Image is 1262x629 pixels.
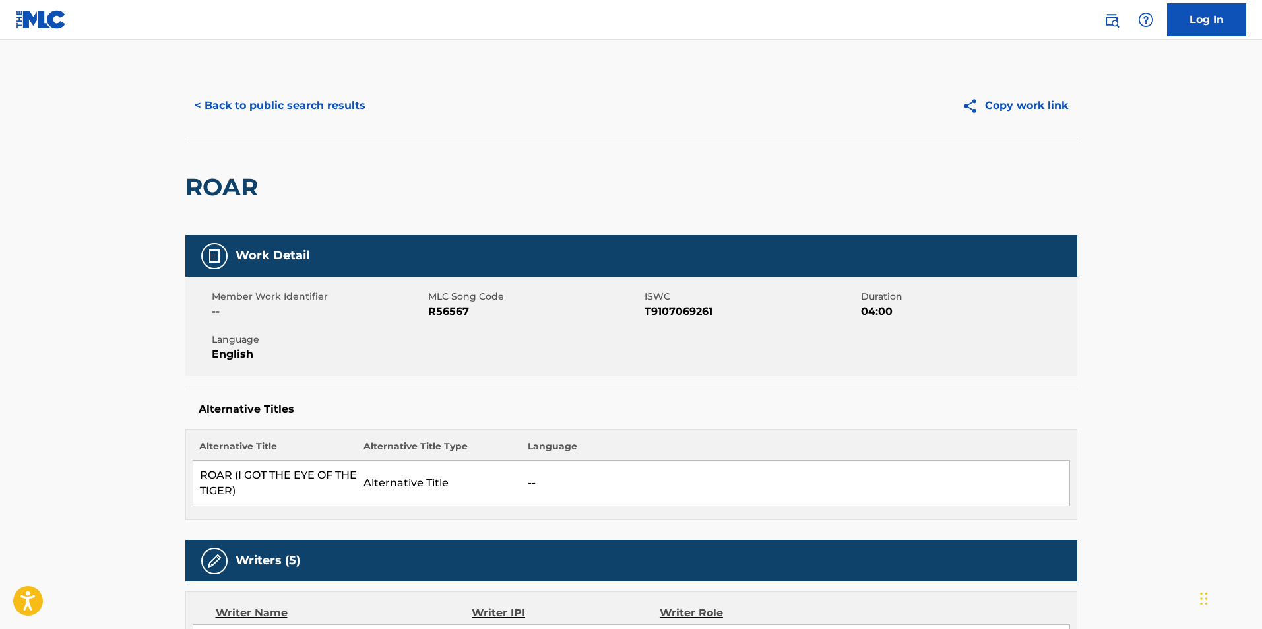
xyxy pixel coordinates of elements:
[645,304,858,319] span: T9107069261
[953,89,1077,122] button: Copy work link
[212,304,425,319] span: --
[236,248,309,263] h5: Work Detail
[193,461,357,506] td: ROAR (I GOT THE EYE OF THE TIGER)
[428,290,641,304] span: MLC Song Code
[521,461,1069,506] td: --
[861,290,1074,304] span: Duration
[660,605,831,621] div: Writer Role
[1196,566,1262,629] iframe: Chat Widget
[212,333,425,347] span: Language
[185,172,265,202] h2: ROAR
[1167,3,1246,36] a: Log In
[185,89,375,122] button: < Back to public search results
[1133,7,1159,33] div: Help
[1098,7,1125,33] a: Public Search
[861,304,1074,319] span: 04:00
[199,403,1064,416] h5: Alternative Titles
[216,605,472,621] div: Writer Name
[16,10,67,29] img: MLC Logo
[521,440,1069,461] th: Language
[357,440,521,461] th: Alternative Title Type
[357,461,521,506] td: Alternative Title
[212,290,425,304] span: Member Work Identifier
[1200,579,1208,618] div: Drag
[236,553,300,568] h5: Writers (5)
[212,347,425,362] span: English
[193,440,357,461] th: Alternative Title
[206,553,222,569] img: Writers
[1138,12,1154,28] img: help
[472,605,660,621] div: Writer IPI
[645,290,858,304] span: ISWC
[428,304,641,319] span: R56567
[206,248,222,264] img: Work Detail
[1104,12,1120,28] img: search
[962,98,985,114] img: Copy work link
